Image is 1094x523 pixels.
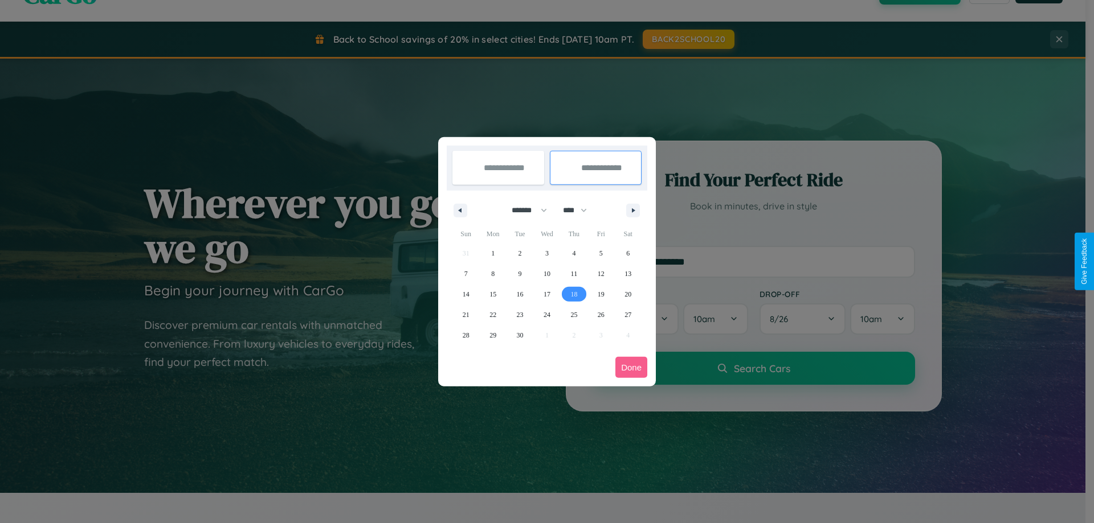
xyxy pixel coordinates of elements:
span: 26 [598,304,605,325]
button: 13 [615,263,642,284]
button: 12 [587,263,614,284]
span: Wed [533,225,560,243]
button: 1 [479,243,506,263]
button: 29 [479,325,506,345]
span: 9 [519,263,522,284]
button: 2 [507,243,533,263]
span: 19 [598,284,605,304]
span: 24 [544,304,550,325]
span: 8 [491,263,495,284]
span: 4 [572,243,575,263]
span: 25 [570,304,577,325]
span: Tue [507,225,533,243]
button: Done [615,357,647,378]
span: 2 [519,243,522,263]
button: 16 [507,284,533,304]
button: 9 [507,263,533,284]
span: 16 [517,284,524,304]
button: 18 [561,284,587,304]
span: 30 [517,325,524,345]
span: 11 [571,263,578,284]
span: Sun [452,225,479,243]
button: 5 [587,243,614,263]
span: 3 [545,243,549,263]
button: 19 [587,284,614,304]
span: 22 [489,304,496,325]
span: 6 [626,243,630,263]
button: 25 [561,304,587,325]
span: 10 [544,263,550,284]
span: Thu [561,225,587,243]
button: 10 [533,263,560,284]
span: 7 [464,263,468,284]
span: 23 [517,304,524,325]
button: 24 [533,304,560,325]
button: 15 [479,284,506,304]
span: 14 [463,284,470,304]
span: 12 [598,263,605,284]
button: 3 [533,243,560,263]
button: 30 [507,325,533,345]
span: Mon [479,225,506,243]
span: 17 [544,284,550,304]
span: 28 [463,325,470,345]
span: 29 [489,325,496,345]
span: Fri [587,225,614,243]
span: 21 [463,304,470,325]
button: 21 [452,304,479,325]
span: 18 [570,284,577,304]
span: 15 [489,284,496,304]
button: 17 [533,284,560,304]
span: 13 [624,263,631,284]
button: 20 [615,284,642,304]
button: 4 [561,243,587,263]
button: 7 [452,263,479,284]
div: Give Feedback [1080,238,1088,285]
button: 11 [561,263,587,284]
button: 27 [615,304,642,325]
span: Sat [615,225,642,243]
button: 14 [452,284,479,304]
span: 20 [624,284,631,304]
button: 6 [615,243,642,263]
button: 26 [587,304,614,325]
span: 5 [599,243,603,263]
button: 23 [507,304,533,325]
button: 28 [452,325,479,345]
button: 8 [479,263,506,284]
span: 27 [624,304,631,325]
button: 22 [479,304,506,325]
span: 1 [491,243,495,263]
